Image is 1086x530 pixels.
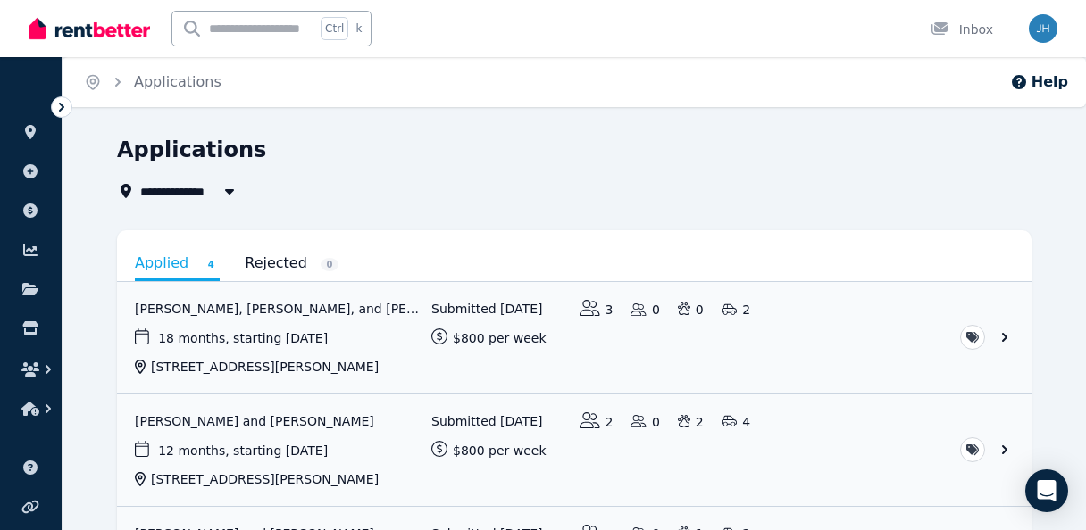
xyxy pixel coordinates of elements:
img: Serenity Stays Management Pty Ltd [1029,14,1057,43]
span: Ctrl [321,17,348,40]
nav: Breadcrumb [63,57,243,107]
a: Applications [134,73,221,90]
span: 0 [321,258,338,271]
span: 4 [202,258,220,271]
span: ORGANISE [14,98,71,111]
h1: Applications [117,136,266,164]
img: RentBetter [29,15,150,42]
button: Help [1010,71,1068,93]
a: View application: Hamsa Iraad, Nimco Iraad, and Mahad Abdi Iraad [117,282,1032,393]
a: Rejected [245,248,338,278]
a: Applied [135,248,220,281]
div: Inbox [931,21,993,38]
span: k [355,21,362,36]
div: Open Intercom Messenger [1025,469,1068,512]
a: View application: Tina Mantoufeh and Michael Mantoufeh [117,394,1032,506]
